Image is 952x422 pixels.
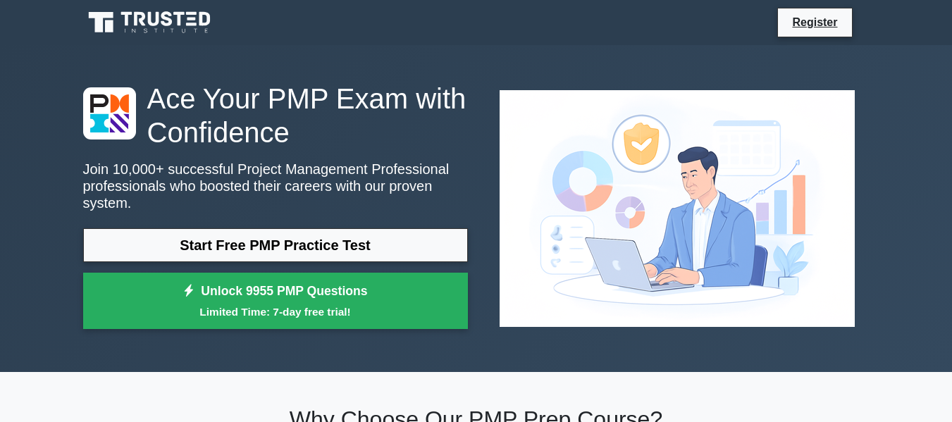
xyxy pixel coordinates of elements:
[784,13,846,31] a: Register
[101,304,450,320] small: Limited Time: 7-day free trial!
[488,79,866,338] img: Project Management Professional Preview
[83,228,468,262] a: Start Free PMP Practice Test
[83,82,468,149] h1: Ace Your PMP Exam with Confidence
[83,161,468,211] p: Join 10,000+ successful Project Management Professional professionals who boosted their careers w...
[83,273,468,329] a: Unlock 9955 PMP QuestionsLimited Time: 7-day free trial!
